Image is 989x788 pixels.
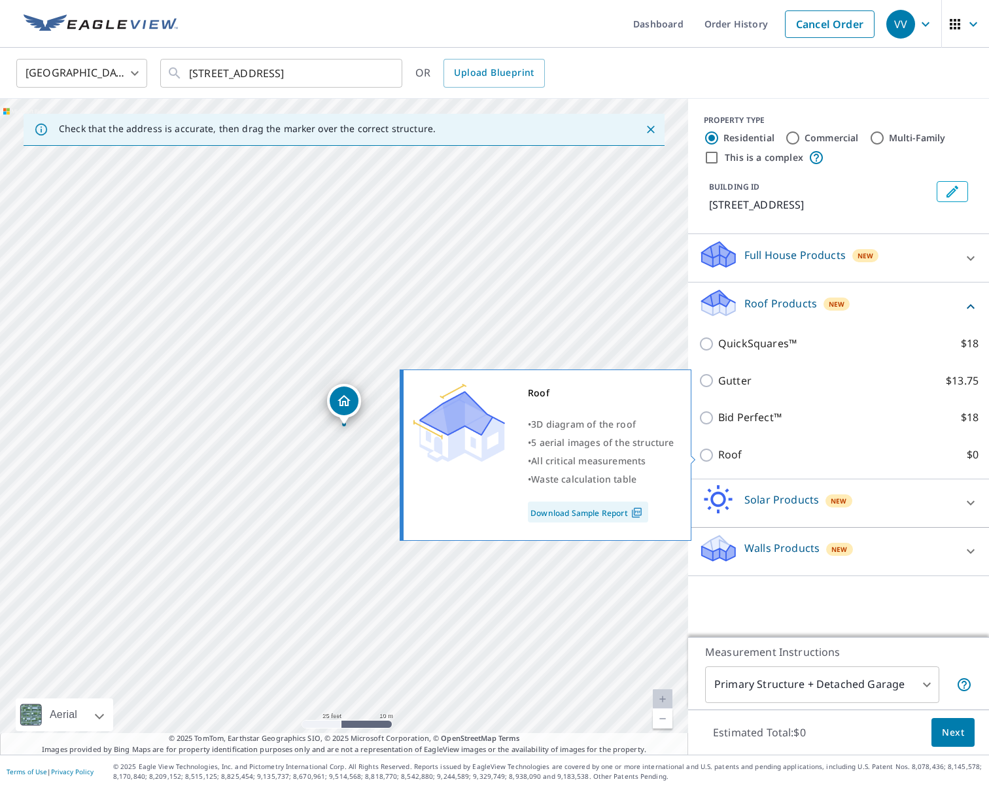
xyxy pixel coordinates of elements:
[744,247,846,263] p: Full House Products
[744,540,820,556] p: Walls Products
[705,644,972,660] p: Measurement Instructions
[327,384,361,424] div: Dropped pin, building 1, Residential property, 194 Night Sky Spring Branch, TX 78070
[413,384,505,462] img: Premium
[441,733,496,743] a: OpenStreetMap
[531,454,646,467] span: All critical measurements
[956,677,972,693] span: Your report will include the primary structure and a detached garage if one exists.
[718,447,742,463] p: Roof
[805,131,859,145] label: Commercial
[858,250,874,261] span: New
[189,55,375,92] input: Search by address or latitude-longitude
[528,415,674,434] div: •
[16,698,113,731] div: Aerial
[528,434,674,452] div: •
[942,725,964,741] span: Next
[113,762,982,781] p: © 2025 Eagle View Technologies, Inc. and Pictometry International Corp. All Rights Reserved. Repo...
[699,533,979,570] div: Walls ProductsNew
[528,384,674,402] div: Roof
[59,123,436,135] p: Check that the address is accurate, then drag the marker over the correct structure.
[961,335,979,352] p: $18
[7,767,47,776] a: Terms of Use
[831,496,847,506] span: New
[454,65,534,81] span: Upload Blueprint
[744,492,819,507] p: Solar Products
[937,181,968,202] button: Edit building 1
[723,131,774,145] label: Residential
[628,507,646,519] img: Pdf Icon
[642,121,659,138] button: Close
[709,181,759,192] p: BUILDING ID
[699,288,979,325] div: Roof ProductsNew
[886,10,915,39] div: VV
[653,709,672,728] a: Current Level 20, Zoom Out
[7,768,94,776] p: |
[725,151,803,164] label: This is a complex
[24,14,178,34] img: EV Logo
[46,698,81,731] div: Aerial
[931,718,975,747] button: Next
[967,447,979,463] p: $0
[498,733,520,743] a: Terms
[699,239,979,277] div: Full House ProductsNew
[744,296,817,311] p: Roof Products
[705,666,939,703] div: Primary Structure + Detached Garage
[718,373,752,389] p: Gutter
[51,767,94,776] a: Privacy Policy
[831,544,848,555] span: New
[169,733,520,744] span: © 2025 TomTom, Earthstar Geographics SIO, © 2025 Microsoft Corporation, ©
[528,452,674,470] div: •
[703,718,816,747] p: Estimated Total: $0
[699,485,979,522] div: Solar ProductsNew
[718,335,797,352] p: QuickSquares™
[415,59,545,88] div: OR
[961,409,979,426] p: $18
[528,502,648,522] a: Download Sample Report
[16,55,147,92] div: [GEOGRAPHIC_DATA]
[785,10,875,38] a: Cancel Order
[718,409,782,426] p: Bid Perfect™
[531,418,636,430] span: 3D diagram of the roof
[704,114,973,126] div: PROPERTY TYPE
[443,59,544,88] a: Upload Blueprint
[889,131,946,145] label: Multi-Family
[531,436,674,449] span: 5 aerial images of the structure
[528,470,674,488] div: •
[653,689,672,709] a: Current Level 20, Zoom In Disabled
[709,197,931,213] p: [STREET_ADDRESS]
[829,299,845,309] span: New
[946,373,979,389] p: $13.75
[531,473,636,485] span: Waste calculation table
